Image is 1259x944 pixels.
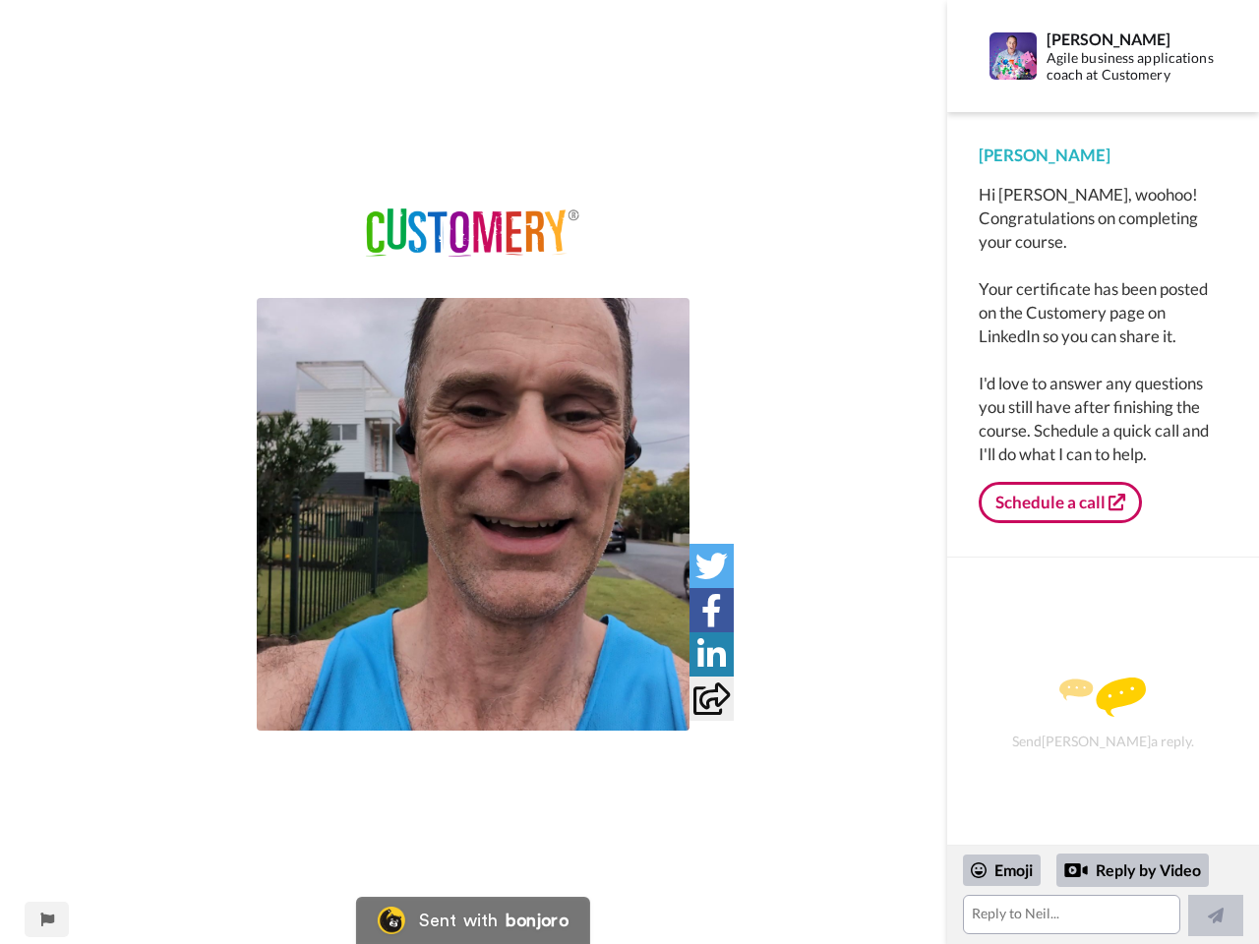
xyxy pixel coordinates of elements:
div: [PERSON_NAME] [979,144,1228,167]
div: Sent with [419,912,498,929]
div: Emoji [963,855,1041,886]
div: [PERSON_NAME] [1047,29,1227,48]
a: Schedule a call [979,482,1142,523]
img: Profile Image [989,32,1037,80]
div: Send [PERSON_NAME] a reply. [974,592,1232,835]
div: Reply by Video [1064,858,1088,882]
div: bonjoro [506,912,569,929]
a: Bonjoro LogoSent withbonjoro [356,897,590,944]
div: Reply by Video [1056,854,1209,887]
img: 9d8d7ef3-8e7d-4bbb-93f1-c5049d6a804c-thumb.jpg [257,298,689,731]
div: Hi [PERSON_NAME], woohoo! Congratulations on completing your course. Your certificate has been po... [979,183,1228,466]
div: Agile business applications coach at Customery [1047,50,1227,84]
img: 28cdc1ad-92ef-428b-a3ab-106d858b3fdf [365,208,581,258]
img: Bonjoro Logo [378,907,405,934]
img: message.svg [1059,678,1146,717]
